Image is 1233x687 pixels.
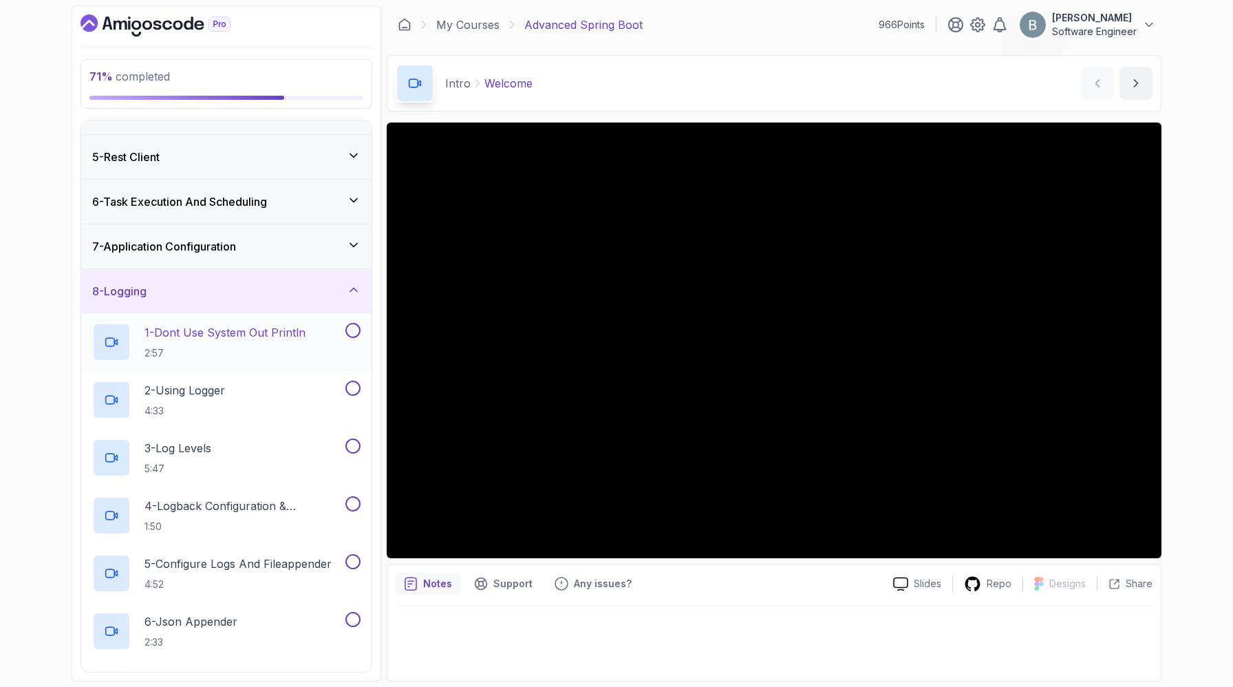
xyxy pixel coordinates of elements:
[81,224,372,268] button: 7-Application Configuration
[396,573,460,595] button: notes button
[92,193,267,210] h3: 6 - Task Execution And Scheduling
[144,556,332,572] p: 5 - Configure Logs And Fileappender
[423,577,452,591] p: Notes
[524,17,643,33] p: Advanced Spring Boot
[92,381,361,419] button: 2-Using Logger4:33
[144,578,332,591] p: 4:52
[81,180,372,224] button: 6-Task Execution And Scheduling
[89,70,113,83] span: 71 %
[144,346,305,360] p: 2:57
[914,577,941,591] p: Slides
[953,575,1022,593] a: Repo
[882,577,952,591] a: Slides
[1052,25,1137,39] p: Software Engineer
[493,577,533,591] p: Support
[92,612,361,651] button: 6-Json Appender2:33
[92,149,160,165] h3: 5 - Rest Client
[387,123,1161,558] iframe: 1 - Hi
[92,238,236,255] h3: 7 - Application Configuration
[1126,577,1152,591] p: Share
[144,670,180,686] p: 7 - Quiz
[484,75,533,92] p: Welcome
[81,14,262,36] a: Dashboard
[81,135,372,179] button: 5-Rest Client
[144,404,225,418] p: 4:33
[144,382,225,399] p: 2 - Using Logger
[81,269,372,313] button: 8-Logging
[574,577,632,591] p: Any issues?
[1052,11,1137,25] p: [PERSON_NAME]
[92,323,361,361] button: 1-Dont Use System Out Println2:57
[445,75,471,92] p: Intro
[466,573,541,595] button: Support button
[92,554,361,593] button: 5-Configure Logs And Fileappender4:52
[1020,12,1046,38] img: user profile image
[144,635,237,649] p: 2:33
[987,577,1011,591] p: Repo
[1097,577,1152,591] button: Share
[144,520,343,533] p: 1:50
[89,70,170,83] span: completed
[436,17,500,33] a: My Courses
[92,496,361,535] button: 4-Logback Configuration & Appenders1:50
[92,283,147,299] h3: 8 - Logging
[879,18,925,32] p: 966 Points
[398,18,411,32] a: Dashboard
[144,440,211,456] p: 3 - Log Levels
[546,573,640,595] button: Feedback button
[1019,11,1156,39] button: user profile image[PERSON_NAME]Software Engineer
[144,462,211,476] p: 5:47
[92,438,361,477] button: 3-Log Levels5:47
[144,324,305,341] p: 1 - Dont Use System Out Println
[144,498,343,514] p: 4 - Logback Configuration & Appenders
[1049,577,1086,591] p: Designs
[1081,67,1114,100] button: previous content
[144,613,237,630] p: 6 - Json Appender
[1119,67,1152,100] button: next content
